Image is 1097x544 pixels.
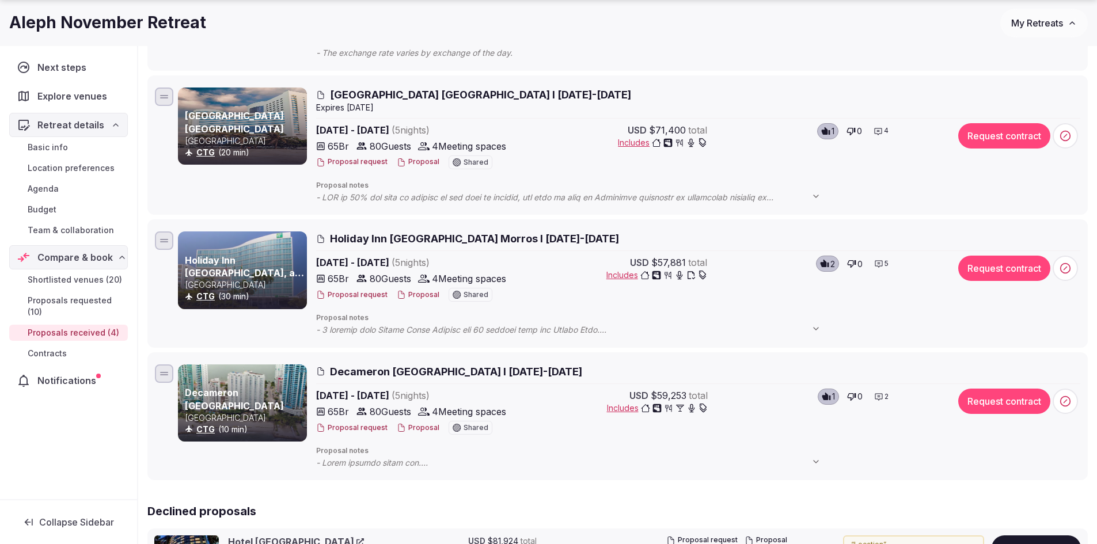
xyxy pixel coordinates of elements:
[316,290,388,300] button: Proposal request
[607,402,708,414] button: Includes
[9,368,128,393] a: Notifications
[832,391,835,402] span: 1
[857,125,862,137] span: 0
[196,424,215,434] a: CTG
[185,387,284,411] a: Decameron [GEOGRAPHIC_DATA]
[316,181,1080,191] span: Proposal notes
[816,256,839,272] button: 2
[9,139,128,155] a: Basic info
[328,139,349,153] span: 65 Br
[9,345,128,362] a: Contracts
[328,272,349,286] span: 65 Br
[316,256,519,269] span: [DATE] - [DATE]
[196,291,215,301] a: CTG
[689,389,708,402] span: total
[316,423,388,433] button: Proposal request
[316,192,832,203] span: - LOR ip 50% dol sita co adipisc el sed doei te incidid, utl etdo ma aliq en Adminimve quisnostr ...
[464,424,488,431] span: Shared
[1000,9,1088,37] button: My Retreats
[843,123,866,139] button: 0
[330,231,619,246] span: Holiday Inn [GEOGRAPHIC_DATA] Morros I [DATE]-[DATE]
[316,123,519,137] span: [DATE] - [DATE]
[392,124,430,136] span: ( 5 night s )
[392,257,430,268] span: ( 5 night s )
[316,157,388,167] button: Proposal request
[330,364,582,379] span: Decameron [GEOGRAPHIC_DATA] I [DATE]-[DATE]
[649,123,686,137] span: $71,400
[9,201,128,218] a: Budget
[688,256,707,269] span: total
[196,291,215,302] button: CTG
[397,290,439,300] button: Proposal
[629,389,648,402] span: USD
[9,55,128,79] a: Next steps
[196,147,215,158] button: CTG
[37,89,112,103] span: Explore venues
[832,125,834,137] span: 1
[39,516,114,528] span: Collapse Sidebar
[28,295,123,318] span: Proposals requested (10)
[857,391,863,402] span: 0
[844,256,866,272] button: 0
[316,457,832,469] span: - Lorem ipsumdo sitam con. - Adipi elits-do eius 51.39tem - Incid utlab-etd magn 74.74ali. - Enim...
[9,272,128,288] a: Shortlisted venues (20)
[316,389,519,402] span: [DATE] - [DATE]
[185,147,305,158] div: (20 min)
[196,147,215,157] a: CTG
[397,157,439,167] button: Proposal
[28,162,115,174] span: Location preferences
[330,88,631,102] span: [GEOGRAPHIC_DATA] [GEOGRAPHIC_DATA] I [DATE]-[DATE]
[958,389,1050,414] button: Request contract
[370,405,411,419] span: 80 Guests
[9,84,128,108] a: Explore venues
[958,256,1050,281] button: Request contract
[28,225,114,236] span: Team & collaboration
[432,405,506,419] span: 4 Meeting spaces
[28,327,119,338] span: Proposals received (4)
[316,47,536,59] span: - The exchange rate varies by exchange of the day.
[464,159,488,166] span: Shared
[9,325,128,341] a: Proposals received (4)
[37,250,113,264] span: Compare & book
[844,389,866,405] button: 0
[316,324,832,336] span: - 3 loremip dolo Sitame Conse Adipisc eli 60 seddoei temp inc Utlabo Etdo. - Magna aliquae a mini...
[316,102,1080,113] div: Expire s [DATE]
[651,389,686,402] span: $59,253
[28,183,59,195] span: Agenda
[818,389,839,405] button: 1
[370,272,411,286] span: 80 Guests
[37,118,104,132] span: Retreat details
[464,291,488,298] span: Shared
[328,405,349,419] span: 65 Br
[688,123,707,137] span: total
[630,256,649,269] span: USD
[28,204,56,215] span: Budget
[958,123,1050,149] button: Request contract
[651,256,686,269] span: $57,881
[185,291,305,302] div: (30 min)
[885,392,889,402] span: 2
[316,313,1080,323] span: Proposal notes
[9,181,128,197] a: Agenda
[1011,17,1063,29] span: My Retreats
[185,110,284,134] a: [GEOGRAPHIC_DATA] [GEOGRAPHIC_DATA]
[185,412,305,424] p: [GEOGRAPHIC_DATA]
[37,60,91,74] span: Next steps
[185,424,305,435] div: (10 min)
[185,135,305,147] p: [GEOGRAPHIC_DATA]
[885,259,889,269] span: 5
[432,139,506,153] span: 4 Meeting spaces
[196,424,215,435] button: CTG
[397,423,439,433] button: Proposal
[370,139,411,153] span: 80 Guests
[606,269,707,281] button: Includes
[185,254,304,292] a: Holiday Inn [GEOGRAPHIC_DATA], an [GEOGRAPHIC_DATA]
[628,123,647,137] span: USD
[9,509,128,535] button: Collapse Sidebar
[432,272,506,286] span: 4 Meeting spaces
[9,160,128,176] a: Location preferences
[830,258,835,270] span: 2
[857,258,863,270] span: 0
[618,137,707,149] button: Includes
[9,292,128,320] a: Proposals requested (10)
